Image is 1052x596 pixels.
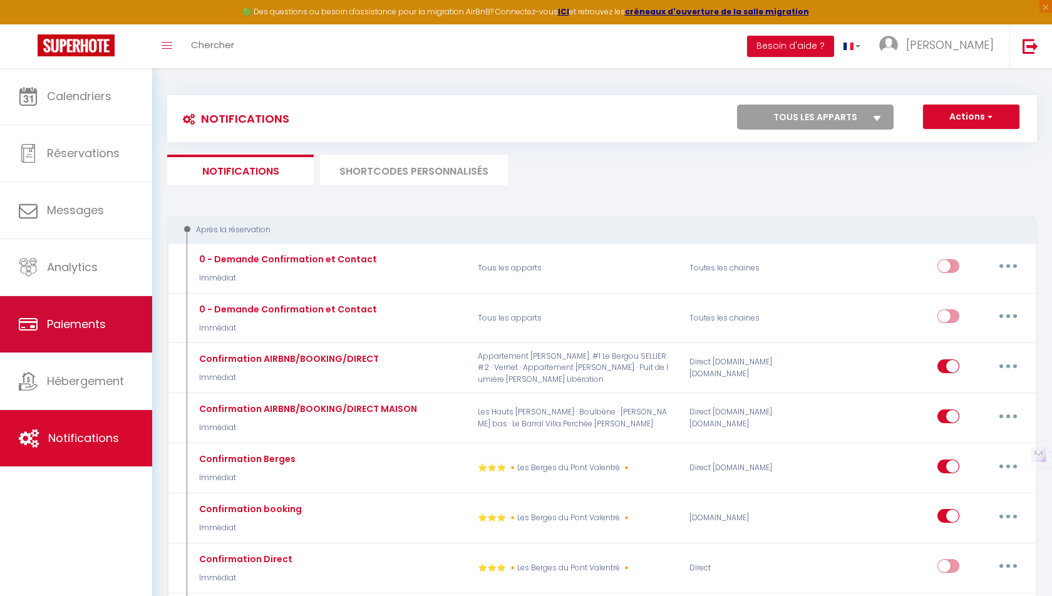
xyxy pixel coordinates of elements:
a: ICI [558,6,569,17]
span: Analytics [47,259,98,275]
p: Immédiat [196,522,302,534]
p: ⭐⭐⭐ 🔸Les Berges du Pont Valentré 🔸 [470,450,681,486]
div: Confirmation Direct [196,552,292,566]
a: Chercher [182,24,244,68]
span: Réservations [47,145,120,161]
div: Toutes les chaines [681,250,822,286]
button: Actions [923,105,1019,130]
span: Messages [47,202,104,218]
span: Calendriers [47,88,111,104]
p: Immédiat [196,372,379,384]
p: Les Hauts [PERSON_NAME] · Boulbène · [PERSON_NAME] bas · Le Barral Villa Perchée [PERSON_NAME] [470,400,681,436]
p: Immédiat [196,572,292,584]
p: Appartement [PERSON_NAME]. #1 Le Bergou SELLIER. #2 · Vernet · Appartement [PERSON_NAME] · Puit d... [470,350,681,386]
div: Direct [DOMAIN_NAME] [DOMAIN_NAME] [681,350,822,386]
div: Confirmation AIRBNB/BOOKING/DIRECT [196,352,379,366]
p: Immédiat [196,322,377,334]
a: ... [PERSON_NAME] [870,24,1009,68]
div: Direct [DOMAIN_NAME] [DOMAIN_NAME] [681,400,822,436]
button: Besoin d'aide ? [747,36,834,57]
div: [DOMAIN_NAME] [681,500,822,536]
p: Immédiat [196,472,296,484]
img: logout [1023,38,1038,54]
div: Direct [681,550,822,586]
div: 0 - Demande Confirmation et Contact [196,302,377,316]
div: Confirmation AIRBNB/BOOKING/DIRECT MAISON [196,402,417,416]
p: Tous les apparts [470,250,681,286]
span: Hébergement [47,373,124,389]
div: Direct [DOMAIN_NAME] [681,450,822,486]
li: Notifications [167,155,314,185]
div: Toutes les chaines [681,300,822,336]
div: Après la réservation [179,224,1009,236]
h3: Notifications [177,105,289,133]
span: Paiements [47,316,106,332]
button: Ouvrir le widget de chat LiveChat [10,5,48,43]
p: Immédiat [196,422,417,434]
p: Tous les apparts [470,300,681,336]
div: Confirmation booking [196,502,302,516]
p: Immédiat [196,272,377,284]
div: Confirmation Berges [196,452,296,466]
li: SHORTCODES PERSONNALISÉS [320,155,508,185]
img: ... [879,36,898,54]
p: ⭐⭐⭐ 🔸Les Berges du Pont Valentré 🔸 [470,500,681,536]
a: créneaux d'ouverture de la salle migration [625,6,809,17]
span: Notifications [48,430,119,446]
p: ⭐⭐⭐ 🔸Les Berges du Pont Valentré 🔸 [470,550,681,586]
div: 0 - Demande Confirmation et Contact [196,252,377,266]
img: Super Booking [38,34,115,56]
span: [PERSON_NAME] [906,37,994,53]
span: Chercher [191,38,234,51]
